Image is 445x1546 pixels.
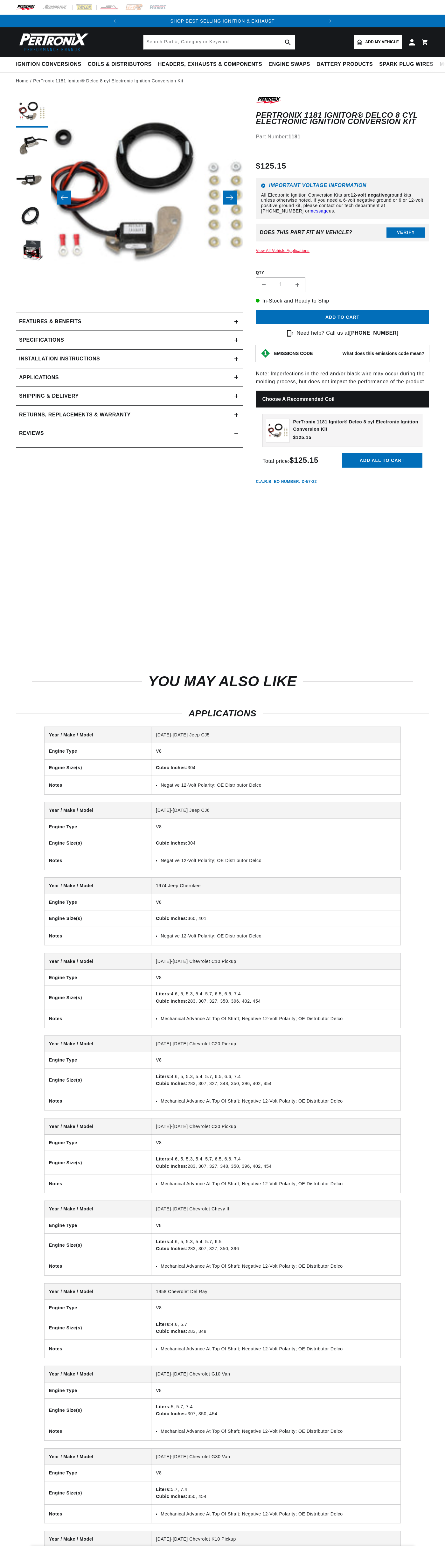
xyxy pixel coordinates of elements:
[45,835,151,851] th: Engine Size(s)
[170,18,275,24] a: SHOP BEST SELLING IGNITION & EXHAUST
[156,991,171,996] strong: Liters:
[16,387,243,405] summary: Shipping & Delivery
[16,350,243,368] summary: Installation instructions
[45,1135,151,1151] th: Engine Type
[45,743,151,759] th: Engine Type
[45,1257,151,1275] th: Notes
[45,1036,151,1052] th: Year / Make / Model
[156,916,188,921] strong: Cubic Inches:
[256,160,286,172] span: $125.15
[261,183,424,188] h6: Important Voltage Information
[151,969,400,985] td: V8
[151,818,400,835] td: V8
[151,727,400,743] td: [DATE]-[DATE] Jeep CJ5
[45,927,151,945] th: Notes
[151,1449,400,1465] td: [DATE]-[DATE] Chevrolet G30 Van
[161,1015,396,1022] li: Mechanical Advance At Top Of Shaft; Negative 12-Volt Polarity; OE Distributor Delco
[365,39,399,45] span: Add my vehicle
[161,1345,396,1352] li: Mechanical Advance At Top Of Shaft; Negative 12-Volt Polarity; OE Distributor Delco
[161,1263,396,1270] li: Mechanical Advance At Top Of Shaft; Negative 12-Volt Polarity; OE Distributor Delco
[151,1217,400,1233] td: V8
[379,61,433,68] span: Spark Plug Wires
[16,131,48,163] button: Load image 2 in gallery view
[256,310,429,324] button: Add to cart
[151,1036,400,1052] td: [DATE]-[DATE] Chevrolet C20 Pickup
[256,391,429,407] h2: Choose a Recommended Coil
[108,15,121,27] button: Translation missing: en.sections.announcements.previous_announcement
[45,1174,151,1193] th: Notes
[151,1052,400,1068] td: V8
[19,411,131,419] h2: Returns, Replacements & Warranty
[88,61,152,68] span: Coils & Distributors
[16,96,48,128] button: Load image 1 in gallery view
[156,1322,171,1327] strong: Liters:
[151,986,400,1009] td: 4.6, 5, 5.3, 5.4, 5.7, 6.5, 6.6, 7.4 283, 307, 327, 350, 396, 402, 454
[256,133,429,141] div: Part Number:
[156,1404,171,1409] strong: Liters:
[256,96,429,484] div: Note: Imperfections in the red and/or black wire may occur during the molding process, but does n...
[45,1505,151,1523] th: Notes
[45,1201,151,1217] th: Year / Make / Model
[45,727,151,743] th: Year / Make / Model
[151,1118,400,1135] td: [DATE]-[DATE] Chevrolet C30 Pickup
[16,710,429,717] h2: Applications
[161,1428,396,1435] li: Mechanical Advance At Top Of Shaft; Negative 12-Volt Polarity; OE Distributor Delco
[151,1201,400,1217] td: [DATE]-[DATE] Chevrolet Chevy II
[45,818,151,835] th: Engine Type
[45,969,151,985] th: Engine Type
[156,1074,171,1079] strong: Liters:
[151,1300,400,1316] td: V8
[351,192,387,198] strong: 12-volt negative
[293,434,311,441] span: $125.15
[45,1449,151,1465] th: Year / Make / Model
[16,166,48,198] button: Load image 3 in gallery view
[45,1481,151,1505] th: Engine Size(s)
[45,953,151,970] th: Year / Make / Model
[289,456,318,464] strong: $125.15
[45,1284,151,1300] th: Year / Make / Model
[151,1382,400,1398] td: V8
[45,802,151,818] th: Year / Make / Model
[151,1068,400,1092] td: 4.6, 5, 5.3, 5.4, 5.7, 6.5, 6.6, 7.4 283, 307, 327, 348, 350, 396, 402, 454
[156,1164,188,1169] strong: Cubic Inches:
[19,336,64,344] h2: Specifications
[45,1382,151,1398] th: Engine Type
[151,1366,400,1382] td: [DATE]-[DATE] Chevrolet G10 Van
[19,317,81,326] h2: Features & Benefits
[16,61,81,68] span: Ignition Conversions
[33,77,183,84] a: PerTronix 1181 Ignitor® Delco 8 cyl Electronic Ignition Conversion Kit
[45,1316,151,1340] th: Engine Size(s)
[151,1135,400,1151] td: V8
[45,1009,151,1028] th: Notes
[45,759,151,776] th: Engine Size(s)
[151,802,400,818] td: [DATE]-[DATE] Jeep CJ6
[45,1422,151,1440] th: Notes
[161,932,396,939] li: Negative 12-Volt Polarity; OE Distributor Delco
[19,373,59,382] span: Applications
[143,35,295,49] input: Search Part #, Category or Keyword
[260,230,352,235] div: Does This part fit My vehicle?
[121,17,323,24] div: Announcement
[261,192,424,214] p: All Electronic Ignition Conversion Kits are ground kits unless otherwise noted. If you need a 6-v...
[151,878,400,894] td: 1974 Jeep Cherokee
[151,835,400,851] td: 304
[45,878,151,894] th: Year / Make / Model
[274,351,313,356] strong: EMISSIONS CODE
[262,458,318,464] span: Total price:
[155,57,265,72] summary: Headers, Exhausts & Components
[156,1494,188,1499] strong: Cubic Inches:
[151,1465,400,1481] td: V8
[45,894,151,910] th: Engine Type
[121,17,323,24] div: 1 of 2
[151,1481,400,1505] td: 5.7, 7.4 350, 454
[274,351,424,356] button: EMISSIONS CODEWhat does this emissions code mean?
[223,191,237,205] button: Slide right
[45,1092,151,1110] th: Notes
[161,782,396,789] li: Negative 12-Volt Polarity; OE Distributor Delco
[309,208,329,213] a: message
[19,429,44,437] h2: Reviews
[45,1118,151,1135] th: Year / Make / Model
[151,953,400,970] td: [DATE]-[DATE] Chevrolet C10 Pickup
[45,1340,151,1358] th: Notes
[349,330,399,336] strong: [PHONE_NUMBER]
